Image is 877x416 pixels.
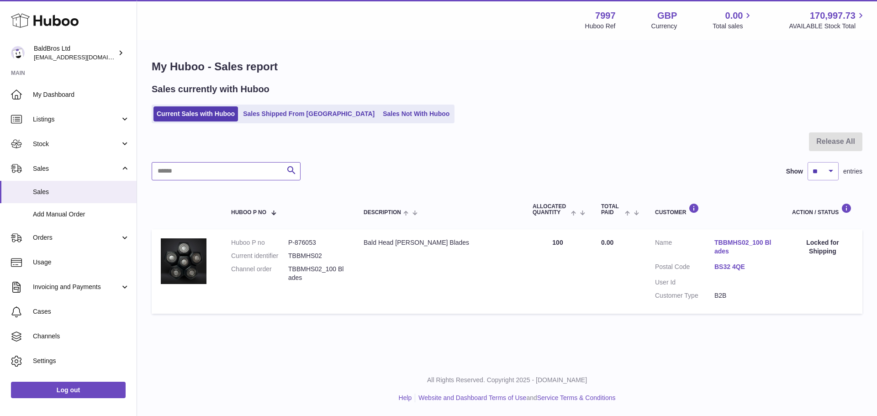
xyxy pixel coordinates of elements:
[601,204,623,216] span: Total paid
[792,238,853,256] div: Locked for Shipping
[153,106,238,121] a: Current Sales with Huboo
[144,376,870,384] p: All Rights Reserved. Copyright 2025 - [DOMAIN_NAME]
[655,263,714,274] dt: Postal Code
[843,167,862,176] span: entries
[789,22,866,31] span: AVAILABLE Stock Total
[33,307,130,316] span: Cases
[231,210,266,216] span: Huboo P no
[288,238,345,247] dd: P-876053
[651,22,677,31] div: Currency
[161,238,206,284] img: 79971697027812.jpg
[364,210,401,216] span: Description
[231,265,288,282] dt: Channel order
[657,10,677,22] strong: GBP
[152,83,269,95] h2: Sales currently with Huboo
[655,203,774,216] div: Customer
[399,394,412,401] a: Help
[240,106,378,121] a: Sales Shipped From [GEOGRAPHIC_DATA]
[585,22,616,31] div: Huboo Ref
[231,238,288,247] dt: Huboo P no
[713,22,753,31] span: Total sales
[601,239,613,246] span: 0.00
[152,59,862,74] h1: My Huboo - Sales report
[364,238,514,247] div: Bald Head [PERSON_NAME] Blades
[231,252,288,260] dt: Current identifier
[33,258,130,267] span: Usage
[380,106,453,121] a: Sales Not With Huboo
[725,10,743,22] span: 0.00
[288,252,345,260] dd: TBBMHS02
[415,394,615,402] li: and
[33,90,130,99] span: My Dashboard
[533,204,569,216] span: ALLOCATED Quantity
[33,140,120,148] span: Stock
[523,229,592,313] td: 100
[792,203,853,216] div: Action / Status
[595,10,616,22] strong: 7997
[713,10,753,31] a: 0.00 Total sales
[714,291,774,300] dd: B2B
[537,394,616,401] a: Service Terms & Conditions
[33,357,130,365] span: Settings
[714,263,774,271] a: BS32 4QE
[33,210,130,219] span: Add Manual Order
[33,332,130,341] span: Channels
[33,188,130,196] span: Sales
[655,238,714,258] dt: Name
[11,382,126,398] a: Log out
[288,265,345,282] dd: TBBMHS02_100 Blades
[33,115,120,124] span: Listings
[810,10,856,22] span: 170,997.73
[655,278,714,287] dt: User Id
[33,164,120,173] span: Sales
[34,44,116,62] div: BaldBros Ltd
[33,233,120,242] span: Orders
[786,167,803,176] label: Show
[714,238,774,256] a: TBBMHS02_100 Blades
[11,46,25,60] img: internalAdmin-7997@internal.huboo.com
[33,283,120,291] span: Invoicing and Payments
[34,53,134,61] span: [EMAIL_ADDRESS][DOMAIN_NAME]
[789,10,866,31] a: 170,997.73 AVAILABLE Stock Total
[655,291,714,300] dt: Customer Type
[418,394,526,401] a: Website and Dashboard Terms of Use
